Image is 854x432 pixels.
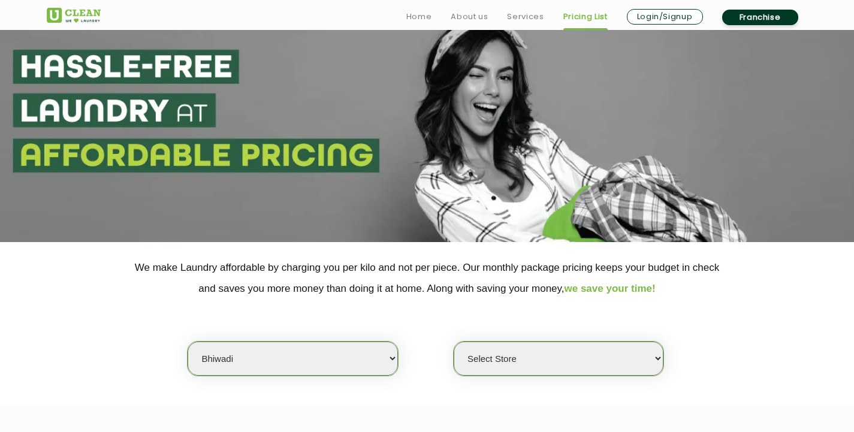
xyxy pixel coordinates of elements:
[406,10,432,24] a: Home
[722,10,798,25] a: Franchise
[47,257,808,299] p: We make Laundry affordable by charging you per kilo and not per piece. Our monthly package pricin...
[565,283,656,294] span: we save your time!
[451,10,488,24] a: About us
[627,9,703,25] a: Login/Signup
[563,10,608,24] a: Pricing List
[47,8,101,23] img: UClean Laundry and Dry Cleaning
[507,10,544,24] a: Services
